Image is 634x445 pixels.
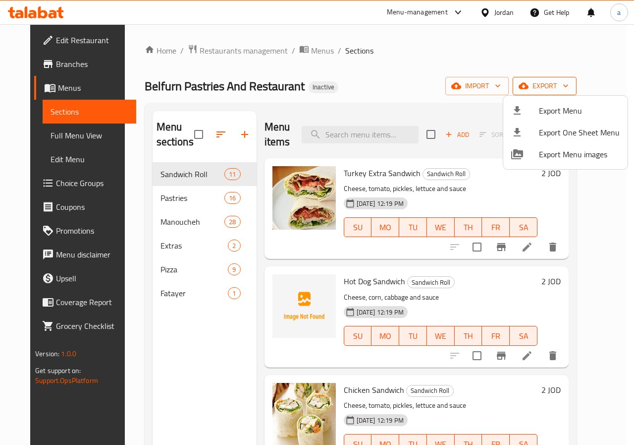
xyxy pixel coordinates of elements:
span: Export Menu images [539,148,620,160]
li: Export Menu images [503,143,628,165]
li: Export one sheet menu items [503,122,628,143]
span: Export Menu [539,105,620,117]
li: Export menu items [503,100,628,122]
span: Export One Sheet Menu [539,127,620,138]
